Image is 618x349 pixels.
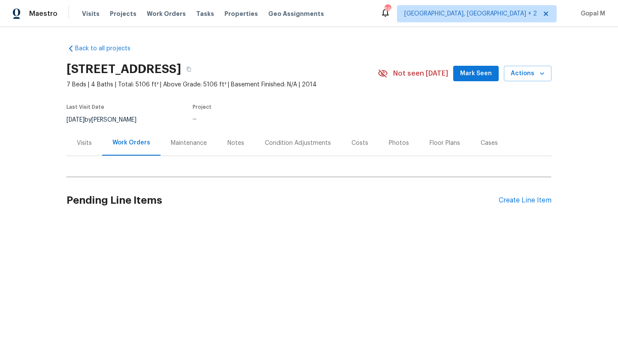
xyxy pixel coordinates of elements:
[147,9,186,18] span: Work Orders
[112,138,150,147] div: Work Orders
[77,139,92,147] div: Visits
[460,68,492,79] span: Mark Seen
[385,5,391,14] div: 59
[351,139,368,147] div: Costs
[67,44,149,53] a: Back to all projects
[393,69,448,78] span: Not seen [DATE]
[499,196,551,205] div: Create Line Item
[511,68,545,79] span: Actions
[268,9,324,18] span: Geo Assignments
[224,9,258,18] span: Properties
[67,65,181,73] h2: [STREET_ADDRESS]
[67,117,85,123] span: [DATE]
[82,9,100,18] span: Visits
[265,139,331,147] div: Condition Adjustments
[227,139,244,147] div: Notes
[453,66,499,82] button: Mark Seen
[29,9,58,18] span: Maestro
[67,115,147,125] div: by [PERSON_NAME]
[504,66,551,82] button: Actions
[404,9,537,18] span: [GEOGRAPHIC_DATA], [GEOGRAPHIC_DATA] + 2
[67,104,104,110] span: Last Visit Date
[67,80,378,89] span: 7 Beds | 4 Baths | Total: 5106 ft² | Above Grade: 5106 ft² | Basement Finished: N/A | 2014
[181,61,197,77] button: Copy Address
[481,139,498,147] div: Cases
[171,139,207,147] div: Maintenance
[577,9,605,18] span: Gopal M
[193,115,357,121] div: ...
[193,104,212,110] span: Project
[430,139,460,147] div: Floor Plans
[67,181,499,220] h2: Pending Line Items
[110,9,136,18] span: Projects
[196,11,214,17] span: Tasks
[389,139,409,147] div: Photos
